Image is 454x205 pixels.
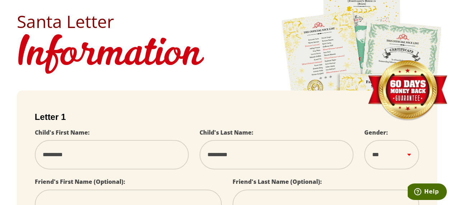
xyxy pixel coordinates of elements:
[35,129,90,136] label: Child's First Name:
[408,183,447,201] iframe: Opens a widget where you can find more information
[364,129,388,136] label: Gender:
[17,13,437,30] h2: Santa Letter
[200,129,253,136] label: Child's Last Name:
[17,30,437,80] h1: Information
[233,178,322,186] label: Friend's Last Name (Optional):
[35,112,420,122] h2: Letter 1
[367,60,448,121] img: Money Back Guarantee
[35,178,125,186] label: Friend's First Name (Optional):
